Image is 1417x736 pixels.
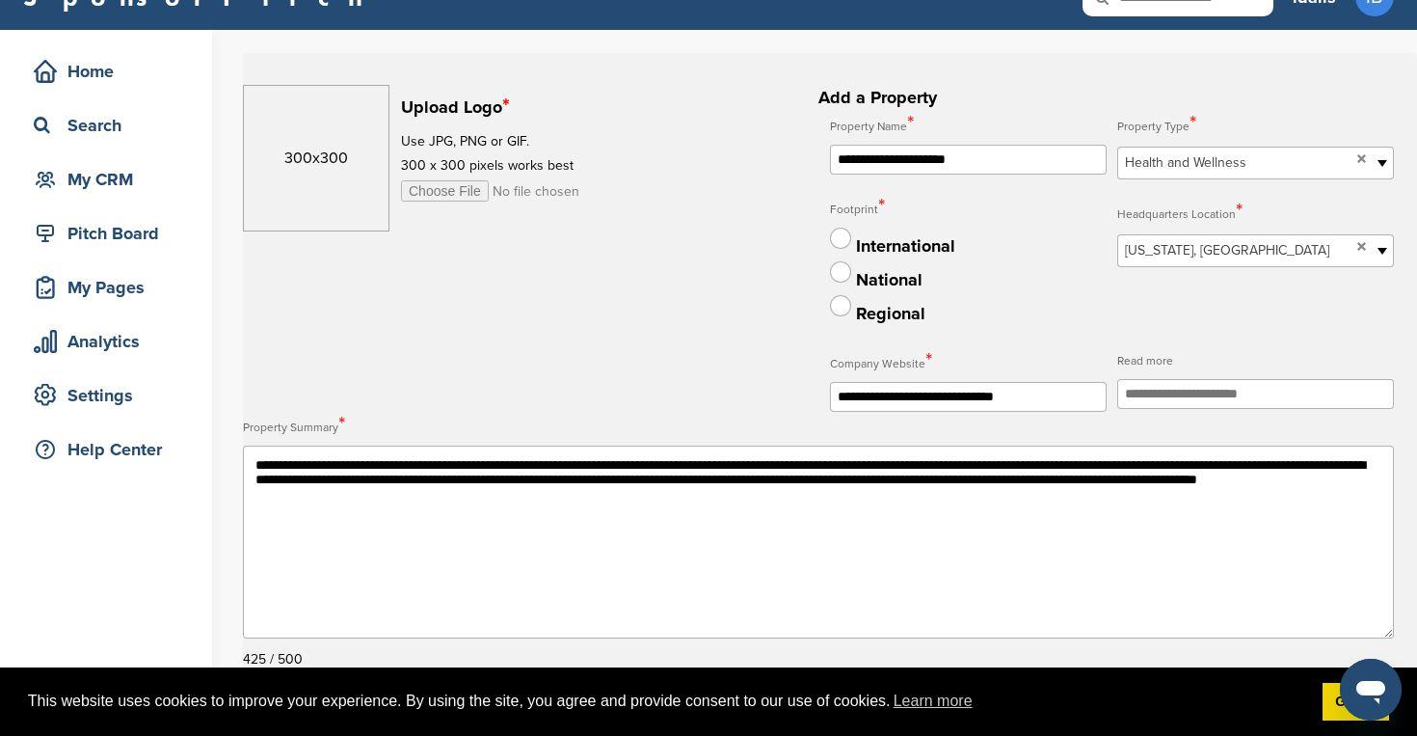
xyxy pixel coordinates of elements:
div: My CRM [29,162,193,197]
div: Help Center [29,432,193,467]
span: This website uses cookies to improve your experience. By using the site, you agree and provide co... [28,687,1307,716]
div: International [856,233,955,259]
div: Settings [29,378,193,413]
a: Settings [19,373,193,418]
a: learn more about cookies [891,687,976,716]
label: Company Website [830,348,1107,377]
a: My Pages [19,265,193,310]
label: Headquarters Location [1117,199,1394,228]
span: Health and Wellness [1125,151,1350,175]
a: Help Center [19,427,193,472]
h4: 300x300 [244,147,388,170]
p: Use JPG, PNG or GIF. [401,129,696,153]
a: My CRM [19,157,193,202]
h2: Upload Logo [401,94,696,121]
label: Property Type [1117,111,1394,140]
div: Pitch Board [29,216,193,251]
label: Footprint [830,194,1107,223]
a: Home [19,49,193,94]
div: Home [29,54,193,89]
label: Property Summary [243,412,1394,441]
label: Read more [1117,348,1394,374]
div: My Pages [29,270,193,305]
div: Regional [856,301,925,327]
div: Analytics [29,324,193,359]
a: dismiss cookie message [1323,683,1389,722]
div: National [856,267,922,293]
div: 425 / 500 [243,646,1394,672]
span: [US_STATE], [GEOGRAPHIC_DATA] [1125,239,1350,262]
a: Analytics [19,319,193,364]
iframe: Button to launch messaging window [1340,659,1402,721]
a: Search [19,103,193,148]
div: Search [29,108,193,143]
a: Pitch Board [19,211,193,256]
p: 300 x 300 pixels works best [401,153,696,177]
label: Property Name [830,111,1107,140]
